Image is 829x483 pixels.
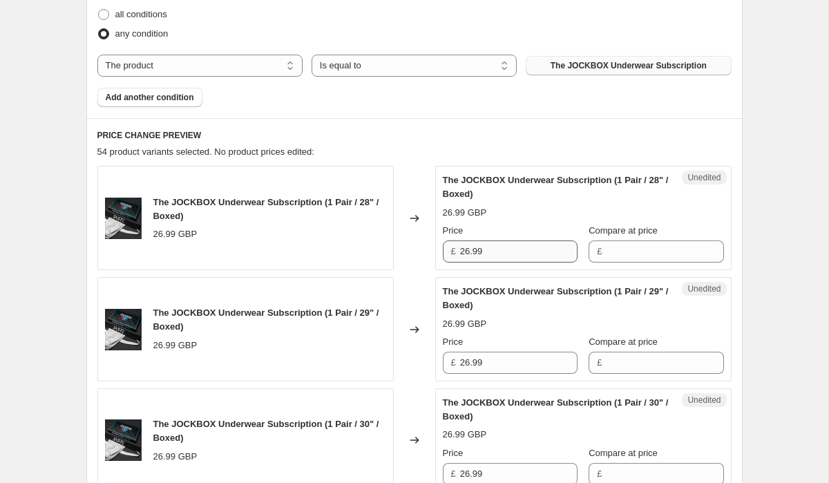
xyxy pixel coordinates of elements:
[443,225,464,236] span: Price
[153,339,197,352] div: 26.99 GBP
[451,357,456,368] span: £
[115,9,167,19] span: all conditions
[153,197,379,221] span: The JOCKBOX Underwear Subscription (1 Pair / 28" / Boxed)
[589,337,658,347] span: Compare at price
[106,92,194,103] span: Add another condition
[443,317,487,331] div: 26.99 GBP
[443,175,669,199] span: The JOCKBOX Underwear Subscription (1 Pair / 28" / Boxed)
[687,283,721,294] span: Unedited
[97,88,202,107] button: Add another condition
[443,397,669,422] span: The JOCKBOX Underwear Subscription (1 Pair / 30" / Boxed)
[105,419,142,461] img: the-jockbox-underwear-subscription-764252_80x.jpg
[589,448,658,458] span: Compare at price
[97,130,732,141] h6: PRICE CHANGE PREVIEW
[443,337,464,347] span: Price
[97,146,314,157] span: 54 product variants selected. No product prices edited:
[153,450,197,464] div: 26.99 GBP
[597,468,602,479] span: £
[105,309,142,350] img: the-jockbox-underwear-subscription-764252_80x.jpg
[687,395,721,406] span: Unedited
[451,246,456,256] span: £
[153,419,379,443] span: The JOCKBOX Underwear Subscription (1 Pair / 30" / Boxed)
[153,227,197,241] div: 26.99 GBP
[153,307,379,332] span: The JOCKBOX Underwear Subscription (1 Pair / 29" / Boxed)
[551,60,707,71] span: The JOCKBOX Underwear Subscription
[115,28,169,39] span: any condition
[687,172,721,183] span: Unedited
[443,428,487,442] div: 26.99 GBP
[443,448,464,458] span: Price
[451,468,456,479] span: £
[105,198,142,239] img: the-jockbox-underwear-subscription-764252_80x.jpg
[597,357,602,368] span: £
[443,206,487,220] div: 26.99 GBP
[526,56,731,75] button: The JOCKBOX Underwear Subscription
[443,286,669,310] span: The JOCKBOX Underwear Subscription (1 Pair / 29" / Boxed)
[589,225,658,236] span: Compare at price
[597,246,602,256] span: £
